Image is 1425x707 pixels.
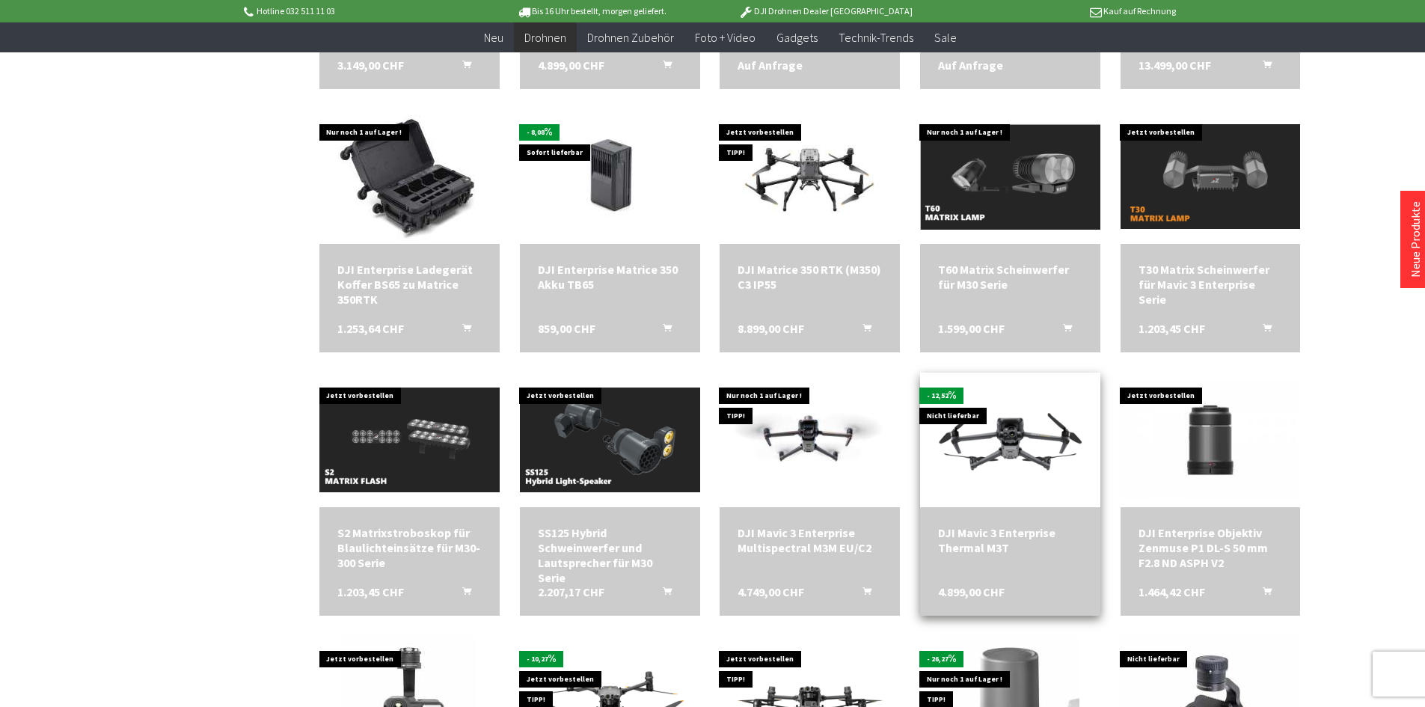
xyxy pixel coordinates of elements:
img: T60 Matrix Scheinwerfer für M30 Serie [920,123,1100,229]
span: Drohnen Zubehör [587,30,674,45]
a: Neue Produkte [1408,201,1423,278]
span: 4.899,00 CHF [538,58,604,73]
span: 13.499,00 CHF [1139,58,1211,73]
span: 3.149,00 CHF [337,58,404,73]
span: Sale [934,30,957,45]
a: T60 Matrix Scheinwerfer für M30 Serie 1.599,00 CHF In den Warenkorb [938,262,1082,292]
button: In den Warenkorb [845,584,880,604]
img: DJI Enterprise Objektiv Zenmuse P1 DL-S 50 mm F2.8 ND ASPH V2 [1121,380,1301,501]
p: Bis 16 Uhr bestellt, morgen geliefert. [475,2,708,20]
div: S2 Matrixstroboskop für Blaulichteinsätze für M30-300 Serie [337,525,482,570]
span: 1.203,45 CHF [1139,321,1205,336]
span: 8.899,00 CHF [738,321,804,336]
span: Gadgets [776,30,818,45]
a: DJI Enterprise Objektiv Zenmuse P1 DL-S 50 mm F2.8 ND ASPH V2 1.464,42 CHF In den Warenkorb [1139,525,1283,570]
button: In den Warenkorb [845,321,880,340]
a: DJI Mavic 3 Enterprise Thermal M3T 4.899,00 CHF [938,525,1082,555]
span: 4.899,00 CHF [938,584,1005,599]
a: Gadgets [766,22,828,53]
span: Drohnen [524,30,566,45]
img: DJI Mavic 3 Enterprise Multispectral M3M EU/C2 [720,389,900,491]
img: DJI Matrice 350 RTK (M350) C3 IP55 [720,126,900,227]
a: Technik-Trends [828,22,924,53]
a: DJI Mavic 3 Enterprise Multispectral M3M EU/C2 4.749,00 CHF In den Warenkorb [738,525,882,555]
a: Drohnen [514,22,577,53]
a: DJI Enterprise Ladegerät Koffer BS65 zu Matrice 350RTK 1.253,64 CHF In den Warenkorb [337,262,482,307]
button: In den Warenkorb [444,584,480,604]
div: DJI Enterprise Matrice 350 Akku TB65 [538,262,682,292]
span: 1.464,42 CHF [1139,584,1205,599]
img: S2 Matrixstroboskop für Blaulichteinsätze für M30-300 Serie [319,388,500,492]
span: 1.253,64 CHF [337,321,404,336]
a: DJI Enterprise Matrice 350 Akku TB65 859,00 CHF In den Warenkorb [538,262,682,292]
div: DJI Mavic 3 Enterprise Thermal M3T [938,525,1082,555]
button: In den Warenkorb [645,321,681,340]
span: 1.599,00 CHF [938,321,1005,336]
a: DJI Matrice 350 RTK (M350) C3 IP55 8.899,00 CHF In den Warenkorb [738,262,882,292]
img: DJI Enterprise Matrice 350 Akku TB65 [526,109,694,244]
img: T30 Matrix Scheinwerfer für Mavic 3 Enterprise Serie [1121,124,1301,229]
p: Hotline 032 511 11 03 [242,2,475,20]
span: Neu [484,30,503,45]
div: DJI Enterprise Ladegerät Koffer BS65 zu Matrice 350RTK [337,262,482,307]
a: Neu [474,22,514,53]
a: S2 Matrixstroboskop für Blaulichteinsätze für M30-300 Serie 1.203,45 CHF In den Warenkorb [337,525,482,570]
span: Foto + Video [695,30,756,45]
button: In den Warenkorb [1245,584,1281,604]
button: In den Warenkorb [1245,58,1281,77]
img: DJI Enterprise Ladegerät Koffer BS65 zu Matrice 350RTK [325,109,494,244]
a: Sale [924,22,967,53]
span: Technik-Trends [839,30,913,45]
a: SS125 Hybrid Schweinwerfer und Lautsprecher für M30 Serie 2.207,17 CHF In den Warenkorb [538,525,682,585]
img: SS125 Hybrid Schweinwerfer und Lautsprecher für M30 Serie [520,388,700,492]
button: In den Warenkorb [1045,321,1081,340]
a: T30 Matrix Scheinwerfer für Mavic 3 Enterprise Serie 1.203,45 CHF In den Warenkorb [1139,262,1283,307]
p: DJI Drohnen Dealer [GEOGRAPHIC_DATA] [708,2,942,20]
div: DJI Mavic 3 Enterprise Multispectral M3M EU/C2 [738,525,882,555]
button: In den Warenkorb [444,321,480,340]
span: 1.203,45 CHF [337,584,404,599]
img: DJI Mavic 3 Enterprise Thermal M3T [920,389,1100,491]
span: Auf Anfrage [738,58,803,73]
span: Auf Anfrage [938,58,1003,73]
div: T30 Matrix Scheinwerfer für Mavic 3 Enterprise Serie [1139,262,1283,307]
a: Foto + Video [684,22,766,53]
button: In den Warenkorb [444,58,480,77]
button: In den Warenkorb [645,584,681,604]
span: 859,00 CHF [538,321,595,336]
div: T60 Matrix Scheinwerfer für M30 Serie [938,262,1082,292]
span: 2.207,17 CHF [538,584,604,599]
p: Kauf auf Rechnung [943,2,1176,20]
button: In den Warenkorb [1245,321,1281,340]
div: DJI Enterprise Objektiv Zenmuse P1 DL-S 50 mm F2.8 ND ASPH V2 [1139,525,1283,570]
span: 4.749,00 CHF [738,584,804,599]
div: SS125 Hybrid Schweinwerfer und Lautsprecher für M30 Serie [538,525,682,585]
div: DJI Matrice 350 RTK (M350) C3 IP55 [738,262,882,292]
a: Drohnen Zubehör [577,22,684,53]
button: In den Warenkorb [645,58,681,77]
